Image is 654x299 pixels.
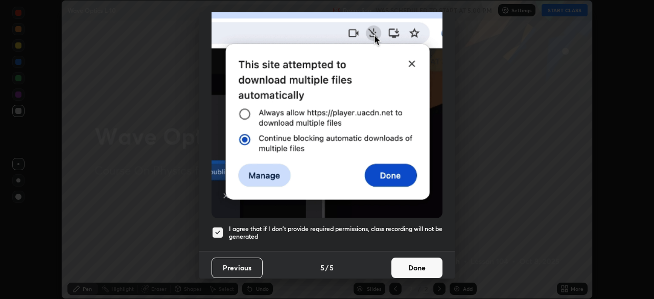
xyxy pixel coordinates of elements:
h4: 5 [320,262,324,273]
button: Done [391,258,442,278]
h4: 5 [330,262,334,273]
h4: / [325,262,329,273]
h5: I agree that if I don't provide required permissions, class recording will not be generated [229,225,442,241]
button: Previous [212,258,263,278]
